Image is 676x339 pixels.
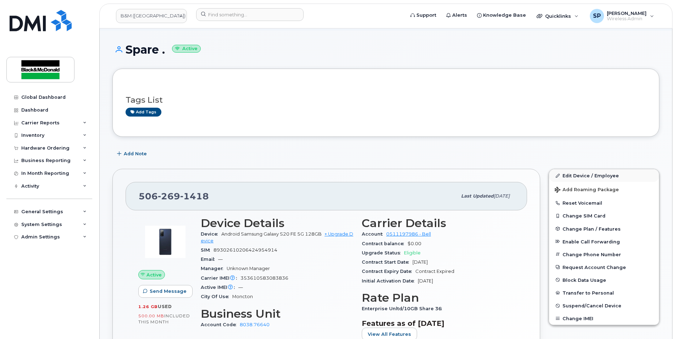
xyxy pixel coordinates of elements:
span: Active [146,271,162,278]
div: Quicklinks [532,9,583,23]
a: B&M (Atlantic Region) [116,9,187,23]
button: Transfer to Personal [549,286,659,299]
button: Change Plan / Features [549,222,659,235]
span: Enterprise Unltd/10GB Share 36 [362,306,445,311]
span: Contract Start Date [362,259,412,265]
span: Contract Expired [415,269,454,274]
h1: Spare . [112,43,659,56]
h3: Rate Plan [362,291,514,304]
span: Account Code [201,322,240,327]
a: Knowledge Base [472,8,531,22]
span: City Of Use [201,294,232,299]
span: Alerts [452,12,467,19]
span: Moncton [232,294,253,299]
span: Enable Call Forwarding [563,239,620,244]
a: Alerts [441,8,472,22]
button: Enable Call Forwarding [549,235,659,248]
button: Reset Voicemail [549,197,659,209]
a: Support [405,8,441,22]
img: image20231002-3703462-zm6wmn.jpeg [144,220,187,263]
span: $0.00 [408,241,421,246]
span: 506 [139,191,209,201]
span: — [218,257,223,262]
button: Change Phone Number [549,248,659,261]
h3: Tags List [126,96,646,104]
span: Add Roaming Package [555,187,619,194]
a: Edit Device / Employee [549,169,659,182]
span: Manager [201,266,227,271]
span: Carrier IMEI [201,275,240,281]
button: Change SIM Card [549,209,659,222]
span: Knowledge Base [483,12,526,19]
span: 89302610206424954914 [214,247,277,253]
span: Account [362,231,386,237]
span: Initial Activation Date [362,278,418,284]
span: Email [201,257,218,262]
span: Contract balance [362,241,408,246]
span: Send Message [150,288,187,295]
span: Quicklinks [545,13,571,19]
span: [DATE] [412,259,428,265]
span: 500.00 MB [138,313,164,318]
span: Change Plan / Features [563,226,621,231]
a: Add tags [126,108,161,117]
div: Spencer Pearson [585,9,659,23]
span: Last updated [461,193,494,199]
span: Suspend/Cancel Device [563,303,621,308]
button: Suspend/Cancel Device [549,299,659,312]
button: Add Note [112,147,153,160]
span: Wireless Admin [607,16,647,22]
small: Active [172,45,201,53]
input: Find something... [196,8,304,21]
a: 8038.76640 [240,322,270,327]
span: [DATE] [494,193,510,199]
button: Send Message [138,285,193,298]
span: — [238,285,243,290]
button: Change IMEI [549,312,659,325]
span: Active IMEI [201,285,238,290]
span: Support [416,12,436,19]
span: Android Samsung Galaxy S20 FE 5G 128GB [221,231,322,237]
span: Device [201,231,221,237]
h3: Features as of [DATE] [362,319,514,328]
span: [DATE] [418,278,433,284]
span: [PERSON_NAME] [607,10,647,16]
a: 0511197986 - Bell [386,231,431,237]
h3: Carrier Details [362,217,514,230]
span: 269 [158,191,180,201]
span: Eligible [404,250,421,255]
button: Request Account Change [549,261,659,274]
span: 1.26 GB [138,304,158,309]
span: Add Note [124,150,147,157]
h3: Business Unit [201,307,353,320]
span: Unknown Manager [227,266,270,271]
span: SP [593,12,601,20]
span: SIM [201,247,214,253]
button: Add Roaming Package [549,182,659,197]
span: View All Features [368,331,411,338]
span: 1418 [180,191,209,201]
span: 353610583083836 [240,275,288,281]
span: Contract Expiry Date [362,269,415,274]
button: Block Data Usage [549,274,659,286]
span: used [158,304,172,309]
span: included this month [138,313,190,325]
h3: Device Details [201,217,353,230]
a: + Upgrade Device [201,231,353,243]
span: Upgrade Status [362,250,404,255]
